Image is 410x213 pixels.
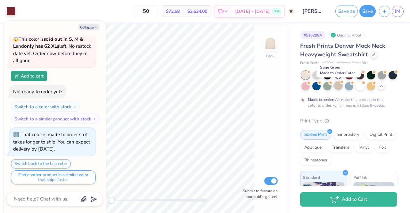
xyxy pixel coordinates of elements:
[73,105,77,109] img: Switch to a color with stock
[328,143,353,152] div: Transfers
[308,97,334,102] strong: Made to order:
[93,117,96,121] img: Switch to a similar product with stock
[375,143,390,152] div: Foil
[13,36,19,42] span: 😱
[300,61,319,66] span: Fresh Prints
[24,43,59,49] strong: only has 62 XLs
[13,88,62,95] div: Not ready to order yet?
[13,36,83,50] strong: sold out in S, M & L
[134,5,159,17] input: – –
[13,131,90,152] div: That color is made to order so it takes longer to ship. You can expect delivery by [DATE].
[11,102,80,112] button: Switch to a color with stock
[13,36,91,64] span: This color is and left. No restock date yet. Order now before they're all gone!
[355,143,373,152] div: Vinyl
[11,114,100,124] button: Switch to a similar product with stock
[335,5,358,17] button: Save as
[264,37,277,50] img: Back
[300,117,397,125] div: Print Type
[108,197,115,203] div: Accessibility label
[11,170,96,184] button: Find another product in a similar color that ships faster
[298,5,329,18] input: Untitled Design
[333,130,364,140] div: Embroidery
[300,42,385,58] span: Fresh Prints Denver Mock Neck Heavyweight Sweatshirt
[11,159,71,168] button: Switch back to the last color
[11,71,47,81] button: Add to cart
[329,31,365,39] div: Original Proof
[166,8,180,15] span: $72.68
[187,8,207,15] span: $3,634.00
[365,130,397,140] div: Digital Print
[316,63,361,78] div: Sage Green
[303,174,320,181] span: Standard
[266,53,275,59] div: Back
[320,70,355,76] span: Made to Order Color
[14,74,19,78] img: Add to cart
[300,143,326,152] div: Applique
[300,31,326,39] div: # 516288A
[235,8,270,15] span: [DATE] - [DATE]
[308,97,387,108] div: We make this product in this color to order, which means it takes 8 weeks.
[353,174,367,181] span: Puff Ink
[239,188,278,200] label: Submit to feature on our public gallery.
[300,156,331,165] div: Rhinestones
[300,130,331,140] div: Screen Print
[392,6,404,17] a: IM
[395,8,400,15] span: IM
[300,192,397,207] button: Add to Cart
[359,5,376,17] button: Save
[78,24,100,30] button: Collapse
[274,9,280,13] span: Free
